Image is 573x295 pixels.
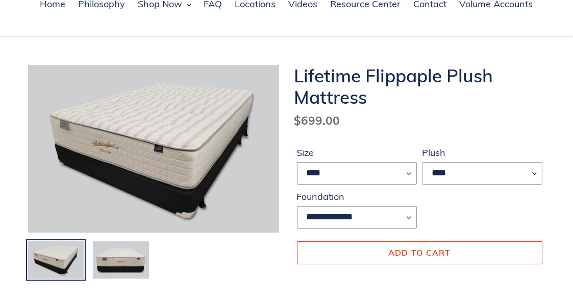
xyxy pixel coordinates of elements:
[297,190,417,203] label: Foundation
[297,146,417,160] label: Size
[294,113,340,128] span: $699.00
[27,240,85,280] img: Load image into Gallery viewer, Lifetime-flippable-plush-mattress-and-foundation-angled-view
[294,65,545,108] h1: Lifetime Flippaple Plush Mattress
[422,146,542,160] label: Plush
[297,241,543,264] button: Add to cart
[92,240,150,280] img: Load image into Gallery viewer, Lifetime-flippable-plush-mattress-and-foundation
[388,247,451,258] span: Add to cart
